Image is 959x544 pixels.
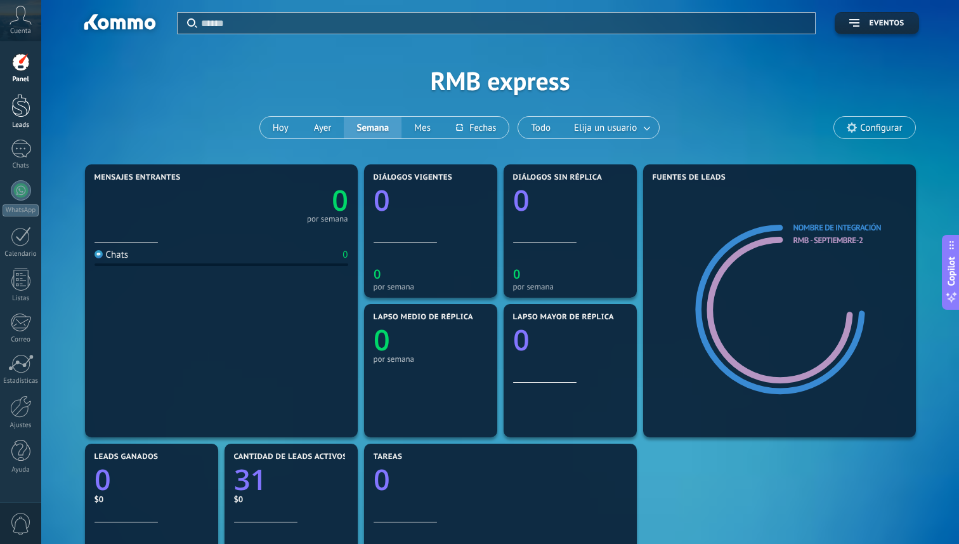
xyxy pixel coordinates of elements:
[307,216,348,222] div: por semana
[3,336,39,344] div: Correo
[653,173,726,182] span: Fuentes de leads
[835,12,918,34] button: Eventos
[945,256,958,286] span: Copilot
[563,117,659,138] button: Elija un usuario
[95,249,129,261] div: Chats
[571,119,639,136] span: Elija un usuario
[513,173,603,182] span: Diálogos sin réplica
[374,354,488,364] div: por semana
[95,460,111,499] text: 0
[3,466,39,474] div: Ayuda
[10,27,31,36] span: Cuenta
[3,377,39,385] div: Estadísticas
[401,117,443,138] button: Mes
[234,460,348,499] a: 31
[374,460,627,499] a: 0
[344,117,401,138] button: Semana
[374,313,474,322] span: Lapso medio de réplica
[332,181,348,220] text: 0
[234,453,348,461] span: Cantidad de leads activos
[260,117,301,138] button: Hoy
[234,460,266,499] text: 31
[513,282,627,291] div: por semana
[443,117,509,138] button: Fechas
[95,494,209,505] div: $0
[793,235,863,246] a: RMB - Septiembre-2
[3,204,39,216] div: WhatsApp
[3,295,39,303] div: Listas
[3,76,39,84] div: Panel
[793,222,882,233] a: Nombre de integración
[513,265,520,282] text: 0
[513,313,614,322] span: Lapso mayor de réplica
[518,117,563,138] button: Todo
[374,173,453,182] span: Diálogos vigentes
[374,181,390,220] text: 0
[374,282,488,291] div: por semana
[3,162,39,170] div: Chats
[95,250,103,258] img: Chats
[95,460,209,499] a: 0
[374,321,390,359] text: 0
[374,453,403,461] span: Tareas
[301,117,344,138] button: Ayer
[860,123,902,133] span: Configurar
[95,453,159,461] span: Leads ganados
[513,321,530,359] text: 0
[342,249,348,261] div: 0
[374,265,381,282] text: 0
[234,494,348,505] div: $0
[3,250,39,258] div: Calendario
[3,121,39,129] div: Leads
[95,173,181,182] span: Mensajes entrantes
[3,421,39,430] div: Ajustes
[221,181,348,220] a: 0
[513,181,530,220] text: 0
[869,19,904,28] span: Eventos
[374,460,390,499] text: 0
